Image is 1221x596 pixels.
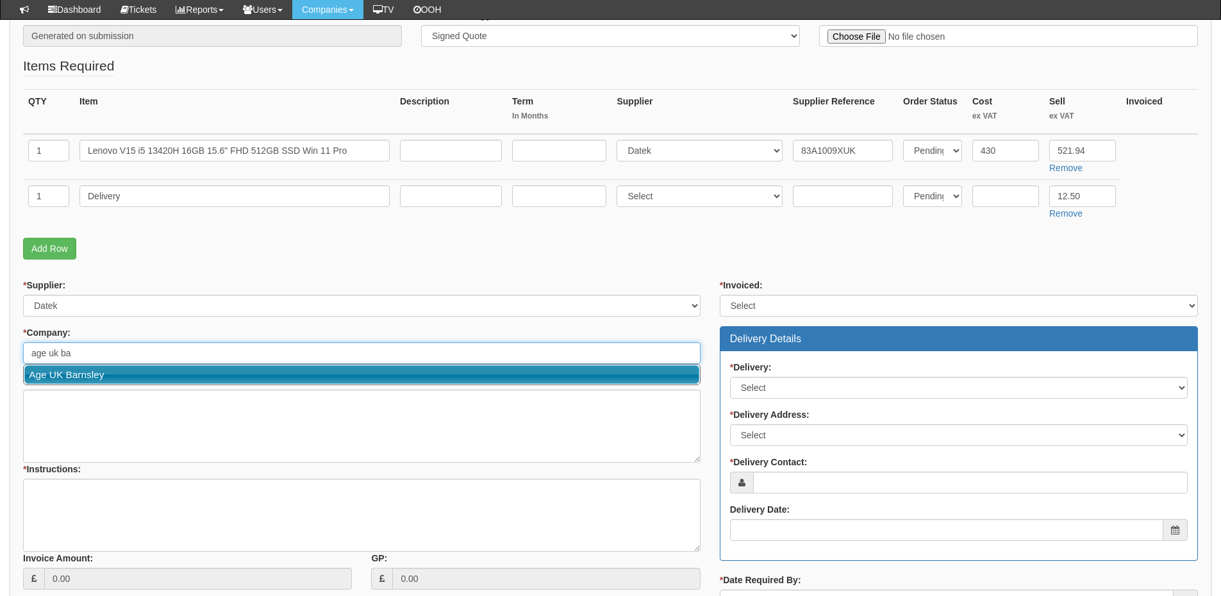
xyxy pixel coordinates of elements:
[395,89,507,134] th: Description
[23,89,74,134] th: QTY
[730,408,810,421] label: Delivery Address:
[730,333,1188,345] h3: Delivery Details
[788,89,898,134] th: Supplier Reference
[507,89,611,134] th: Term
[23,326,71,339] label: Company:
[23,56,114,76] legend: Items Required
[23,552,93,565] label: Invoice Amount:
[1121,89,1198,134] th: Invoiced
[23,279,65,292] label: Supplier:
[1044,89,1121,134] th: Sell
[1049,111,1116,122] small: ex VAT
[967,89,1044,134] th: Cost
[74,89,395,134] th: Item
[512,111,606,122] small: In Months
[371,552,387,565] label: GP:
[24,365,699,384] a: Age UK Barnsley
[1049,208,1083,219] a: Remove
[972,111,1039,122] small: ex VAT
[720,279,763,292] label: Invoiced:
[611,89,788,134] th: Supplier
[730,361,772,374] label: Delivery:
[730,456,808,468] label: Delivery Contact:
[23,238,76,260] a: Add Row
[730,503,790,516] label: Delivery Date:
[898,89,967,134] th: Order Status
[1049,163,1083,173] a: Remove
[720,574,801,586] label: Date Required By:
[23,463,81,476] label: Instructions:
